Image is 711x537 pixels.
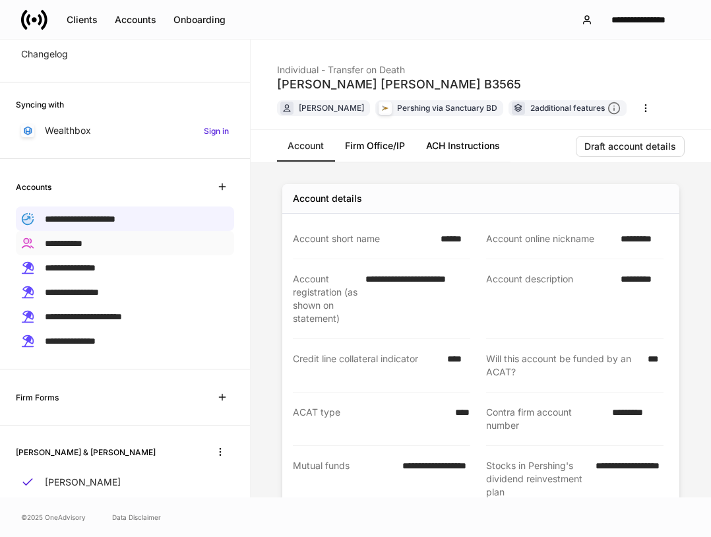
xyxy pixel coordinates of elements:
div: Draft account details [584,142,676,151]
p: [PERSON_NAME] [45,476,121,489]
a: Account [277,130,334,162]
div: Will this account be funded by an ACAT? [486,352,640,379]
div: Clients [67,15,98,24]
h6: Syncing with [16,98,64,111]
div: 2 additional features [530,102,621,115]
div: Credit line collateral indicator [293,352,439,379]
a: Firm Office/IP [334,130,416,162]
h6: Accounts [16,181,51,193]
a: Changelog [16,42,234,66]
div: Accounts [115,15,156,24]
div: [PERSON_NAME] [PERSON_NAME] B3565 [277,77,521,92]
div: ACAT type [293,406,447,432]
div: Account online nickname [486,232,613,245]
a: Data Disclaimer [112,512,161,522]
h6: [PERSON_NAME] & [PERSON_NAME] [16,446,156,458]
div: Account short name [293,232,433,245]
h6: Firm Forms [16,391,59,404]
div: Mutual funds [293,459,394,499]
div: Individual - Transfer on Death [277,55,521,77]
p: Wealthbox [45,124,91,137]
div: Contra firm account number [486,406,604,432]
div: Account registration (as shown on statement) [293,272,357,325]
a: [PERSON_NAME] [16,470,234,494]
div: Account details [293,192,362,205]
div: [PERSON_NAME] [299,102,364,114]
button: Accounts [106,9,165,30]
a: ACH Instructions [416,130,510,162]
p: Changelog [21,47,68,61]
div: Onboarding [173,15,226,24]
button: Clients [58,9,106,30]
span: © 2025 OneAdvisory [21,512,86,522]
div: Stocks in Pershing's dividend reinvestment plan [486,459,588,499]
h6: Sign in [204,125,229,137]
button: Draft account details [576,136,685,157]
a: WealthboxSign in [16,119,234,142]
button: Onboarding [165,9,234,30]
div: Account description [486,272,613,325]
div: Pershing via Sanctuary BD [397,102,497,114]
